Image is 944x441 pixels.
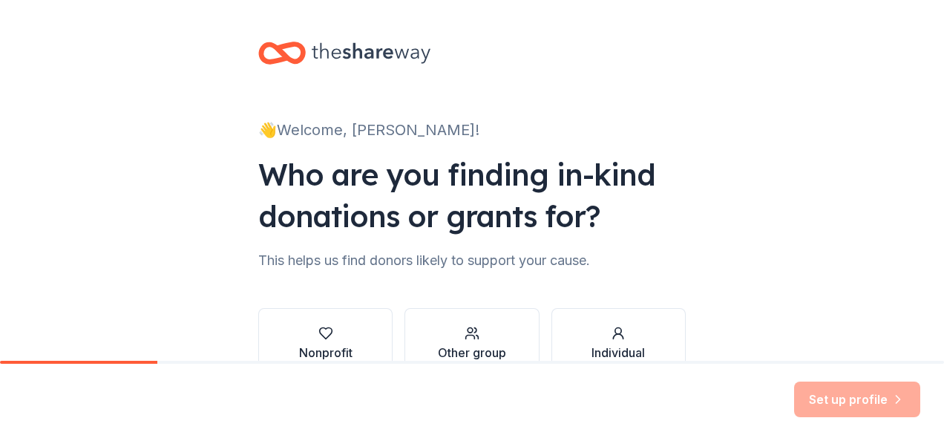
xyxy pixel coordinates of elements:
[551,308,686,379] button: Individual
[299,344,353,362] div: Nonprofit
[591,344,645,362] div: Individual
[258,308,393,379] button: Nonprofit
[404,308,539,379] button: Other group
[438,344,506,362] div: Other group
[258,118,686,142] div: 👋 Welcome, [PERSON_NAME]!
[258,154,686,237] div: Who are you finding in-kind donations or grants for?
[258,249,686,272] div: This helps us find donors likely to support your cause.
